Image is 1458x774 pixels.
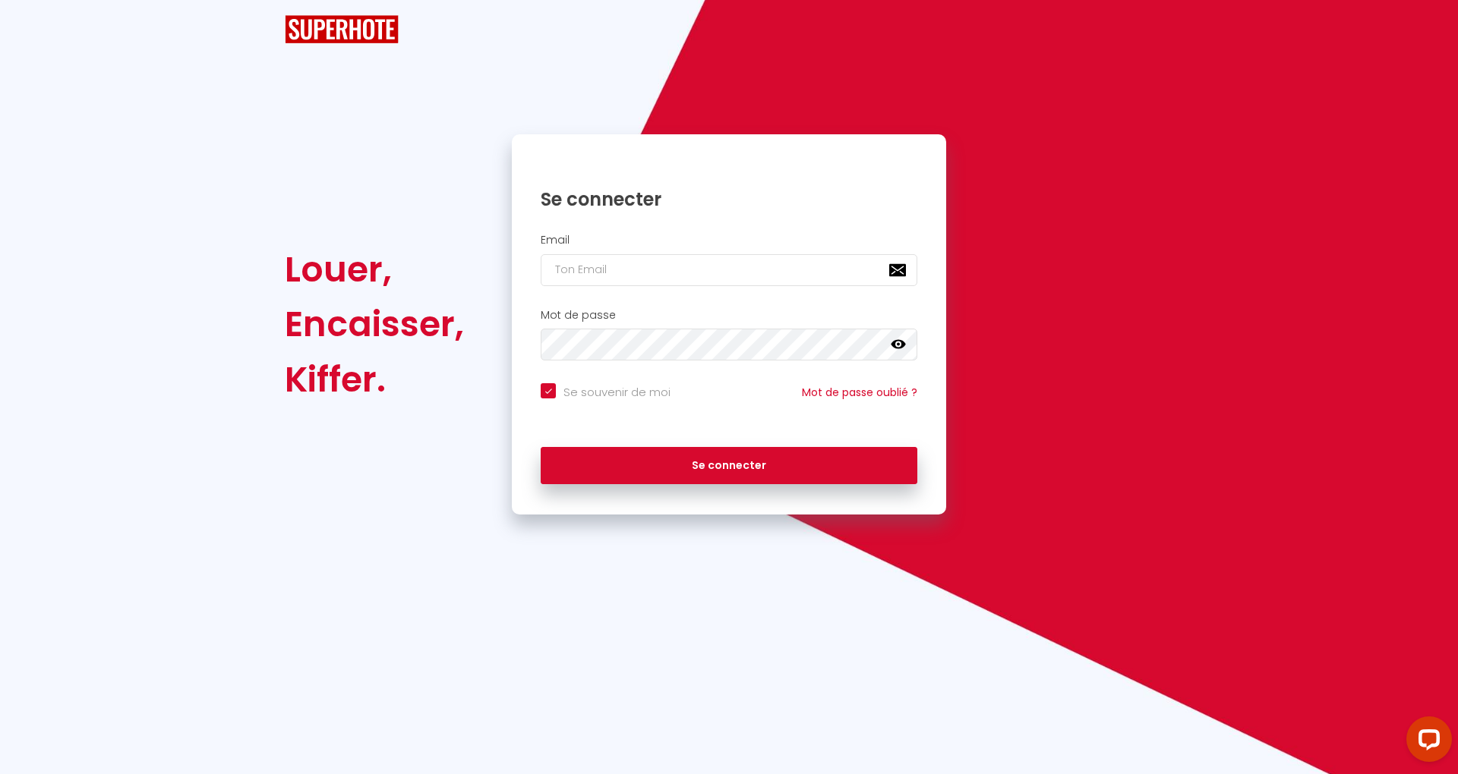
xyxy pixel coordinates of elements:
iframe: LiveChat chat widget [1394,710,1458,774]
a: Mot de passe oublié ? [802,385,917,400]
h2: Mot de passe [541,309,917,322]
img: SuperHote logo [285,15,399,43]
h1: Se connecter [541,187,917,211]
div: Encaisser, [285,297,464,351]
div: Louer, [285,242,464,297]
div: Kiffer. [285,352,464,407]
input: Ton Email [541,254,917,286]
h2: Email [541,234,917,247]
button: Se connecter [541,447,917,485]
